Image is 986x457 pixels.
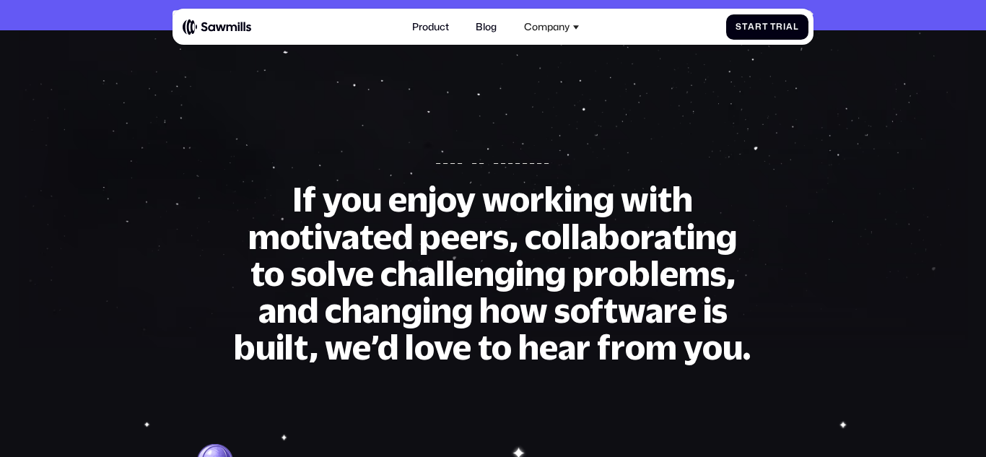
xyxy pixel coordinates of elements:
[726,14,809,40] a: StartTrial
[783,22,786,32] span: i
[435,154,551,165] div: ____ __ ________
[468,14,504,40] a: Blog
[786,22,793,32] span: a
[524,21,570,32] div: Company
[404,14,455,40] a: Product
[736,22,742,32] span: S
[748,22,755,32] span: a
[742,22,748,32] span: t
[793,22,799,32] span: l
[770,22,776,32] span: T
[755,22,762,32] span: r
[762,22,768,32] span: t
[231,180,755,365] h1: If you enjoy working with motivated peers, collaborating to solve challenging problems, and chang...
[776,22,783,32] span: r
[517,14,587,40] div: Company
